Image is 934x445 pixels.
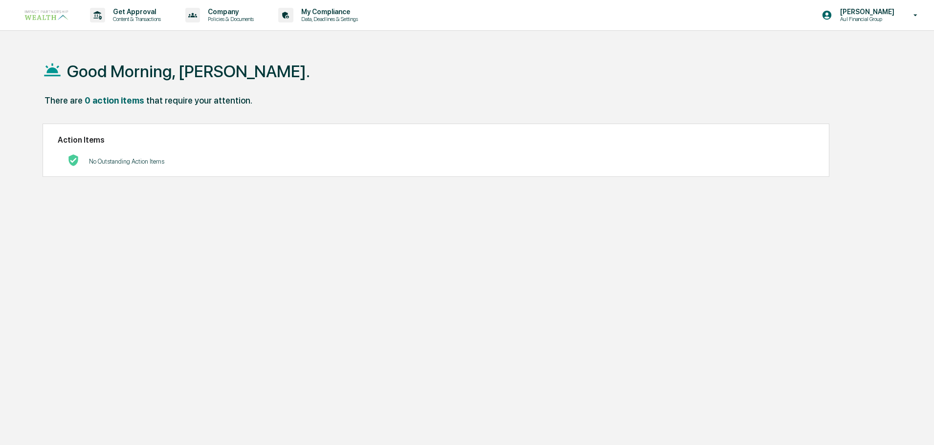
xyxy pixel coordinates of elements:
p: Company [200,8,259,16]
h1: Good Morning, [PERSON_NAME]. [67,62,310,81]
p: Policies & Documents [200,16,259,22]
p: Data, Deadlines & Settings [293,16,363,22]
p: Content & Transactions [105,16,166,22]
div: that require your attention. [146,95,252,106]
p: No Outstanding Action Items [89,158,164,165]
div: There are [44,95,83,106]
p: Get Approval [105,8,166,16]
p: Aul Financial Group [832,16,899,22]
h2: Action Items [58,135,814,145]
p: My Compliance [293,8,363,16]
p: [PERSON_NAME] [832,8,899,16]
img: logo [23,9,70,21]
img: No Actions logo [67,154,79,166]
div: 0 action items [85,95,144,106]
